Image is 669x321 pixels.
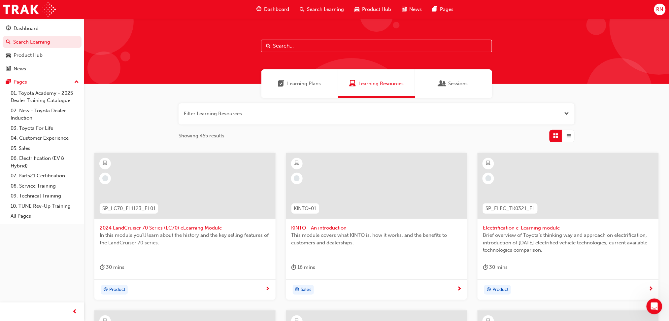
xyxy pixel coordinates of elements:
span: Sessions [439,80,446,88]
span: Brief overview of Toyota’s thinking way and approach on electrification, introduction of [DATE] e... [483,232,653,254]
span: Pages [440,6,453,13]
a: news-iconNews [396,3,427,16]
a: 07. Parts21 Certification [8,171,82,181]
span: learningRecordVerb_NONE-icon [485,175,491,181]
div: 30 mins [100,263,124,271]
span: car-icon [6,53,11,58]
span: next-icon [457,286,462,292]
span: guage-icon [256,5,261,14]
a: 06. Electrification (EV & Hybrid) [8,153,82,171]
a: 09. Technical Training [8,191,82,201]
span: next-icon [649,286,653,292]
span: target-icon [486,286,491,294]
button: RN [654,4,666,15]
span: search-icon [6,39,11,45]
span: news-icon [6,66,11,72]
button: Pages [3,76,82,88]
span: guage-icon [6,26,11,32]
div: 30 mins [483,263,508,271]
div: 16 mins [291,263,316,271]
span: search-icon [300,5,304,14]
a: 08. Service Training [8,181,82,191]
img: Trak [3,2,56,17]
a: pages-iconPages [427,3,459,16]
a: SP_ELEC_TK0321_ELElectrification e-Learning moduleBrief overview of Toyota’s thinking way and app... [478,153,659,300]
span: KINTO - An introduction [291,224,462,232]
span: duration-icon [100,263,105,271]
span: Search Learning [307,6,344,13]
div: Dashboard [14,25,39,32]
span: Learning Plans [287,80,321,88]
span: In this module you'll learn about the history and the key selling features of the LandCruiser 70 ... [100,232,270,246]
a: guage-iconDashboard [251,3,294,16]
a: SP_LC70_FL1123_EL012024 LandCruiser 70 Series (LC70) eLearning ModuleIn this module you'll learn ... [94,153,276,300]
span: news-icon [402,5,407,14]
div: Pages [14,78,27,86]
button: DashboardSearch LearningProduct HubNews [3,21,82,76]
a: Learning PlansLearning Plans [261,69,338,98]
a: SessionsSessions [415,69,492,98]
span: Learning Resources [349,80,356,88]
div: News [14,65,26,73]
span: Sessions [449,80,468,88]
span: learningResourceType_ELEARNING-icon [103,159,108,168]
button: Open the filter [564,110,569,118]
span: learningResourceType_ELEARNING-icon [294,159,299,168]
a: 02. New - Toyota Dealer Induction [8,106,82,123]
span: next-icon [265,286,270,292]
a: Dashboard [3,22,82,35]
span: Learning Plans [278,80,285,88]
span: Electrification e-Learning module [483,224,653,232]
span: 2024 LandCruiser 70 Series (LC70) eLearning Module [100,224,270,232]
span: prev-icon [73,308,78,316]
a: Learning ResourcesLearning Resources [338,69,415,98]
span: News [409,6,422,13]
span: Product [109,286,125,294]
span: target-icon [295,286,300,294]
span: car-icon [354,5,359,14]
span: Sales [301,286,312,294]
span: duration-icon [483,263,488,271]
span: Grid [553,132,558,140]
span: SP_LC70_FL1123_EL01 [102,205,155,212]
span: List [566,132,571,140]
a: 01. Toyota Academy - 2025 Dealer Training Catalogue [8,88,82,106]
a: News [3,63,82,75]
span: pages-icon [432,5,437,14]
a: car-iconProduct Hub [349,3,396,16]
span: duration-icon [291,263,296,271]
span: This module covers what KINTO is, how it works, and the benefits to customers and dealerships. [291,232,462,246]
span: Showing 455 results [179,132,224,140]
span: up-icon [74,78,79,87]
a: 04. Customer Experience [8,133,82,143]
span: Learning Resources [358,80,404,88]
a: Product Hub [3,49,82,61]
span: SP_ELEC_TK0321_EL [485,205,535,212]
span: Dashboard [264,6,289,13]
span: KINTO-01 [294,205,317,212]
span: learningRecordVerb_NONE-icon [102,175,108,181]
div: Product Hub [14,52,43,59]
iframe: Intercom live chat [647,299,662,314]
span: RN [656,6,663,13]
span: learningRecordVerb_NONE-icon [294,175,300,181]
span: Product [492,286,509,294]
a: KINTO-01KINTO - An introductionThis module covers what KINTO is, how it works, and the benefits t... [286,153,467,300]
a: 05. Sales [8,143,82,154]
span: Product Hub [362,6,391,13]
span: Search [266,42,271,50]
a: Search Learning [3,36,82,48]
a: All Pages [8,211,82,221]
span: pages-icon [6,79,11,85]
a: 10. TUNE Rev-Up Training [8,201,82,211]
input: Search... [261,40,492,52]
a: 03. Toyota For Life [8,123,82,133]
a: search-iconSearch Learning [294,3,349,16]
span: target-icon [103,286,108,294]
span: learningResourceType_ELEARNING-icon [486,159,491,168]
